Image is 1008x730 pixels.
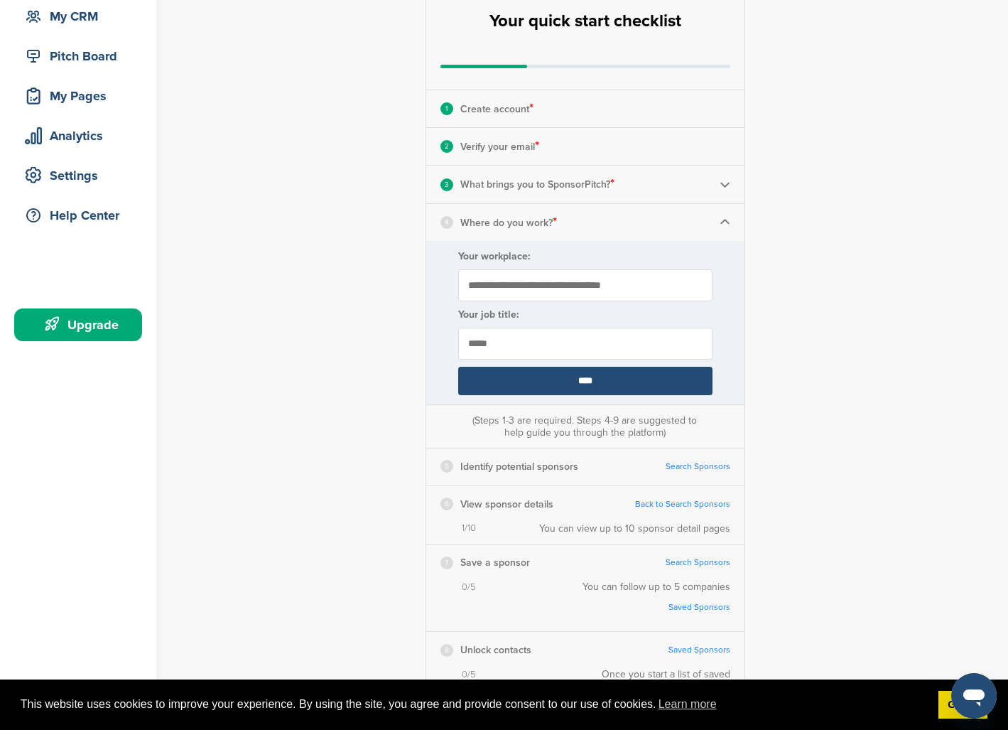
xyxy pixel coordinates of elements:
[14,159,142,192] a: Settings
[666,557,730,568] a: Search Sponsors
[462,581,476,594] span: 0/5
[460,175,614,193] p: What brings you to SponsorPitch?
[440,557,453,569] div: 7
[440,216,453,229] div: 4
[720,179,730,190] img: Checklist arrow 2
[951,673,997,719] iframe: Button to launch messaging window
[720,217,730,227] img: Checklist arrow 1
[21,163,142,188] div: Settings
[462,669,476,681] span: 0/5
[440,460,453,473] div: 5
[21,4,142,29] div: My CRM
[460,641,531,659] p: Unlock contacts
[460,100,533,118] p: Create account
[440,498,453,510] div: 6
[14,119,142,152] a: Analytics
[460,554,530,571] p: Save a sponsor
[21,694,927,715] span: This website uses cookies to improve your experience. By using the site, you agree and provide co...
[597,602,730,613] a: Saved Sponsors
[462,522,476,535] span: 1/10
[21,83,142,109] div: My Pages
[440,178,453,191] div: 3
[21,43,142,69] div: Pitch Board
[582,581,730,622] div: You can follow up to 5 companies
[460,137,539,156] p: Verify your email
[469,414,700,439] div: (Steps 1-3 are required. Steps 4-9 are suggested to help guide you through the platform)
[458,250,712,262] label: Your workplace:
[539,522,730,535] div: You can view up to 10 sponsor detail pages
[656,694,719,715] a: learn more about cookies
[14,40,142,73] a: Pitch Board
[635,499,730,510] a: Back to Search Sponsors
[21,123,142,149] div: Analytics
[938,691,987,719] a: dismiss cookie message
[489,6,681,37] h2: Your quick start checklist
[460,458,578,476] p: Identify potential sponsors
[21,203,142,228] div: Help Center
[440,102,453,115] div: 1
[14,199,142,232] a: Help Center
[458,308,712,321] label: Your job title:
[440,644,453,657] div: 8
[460,495,553,513] p: View sponsor details
[440,140,453,153] div: 2
[666,461,730,472] a: Search Sponsors
[21,312,142,338] div: Upgrade
[460,213,557,232] p: Where do you work?
[14,308,142,341] a: Upgrade
[14,80,142,112] a: My Pages
[668,645,730,655] a: Saved Sponsors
